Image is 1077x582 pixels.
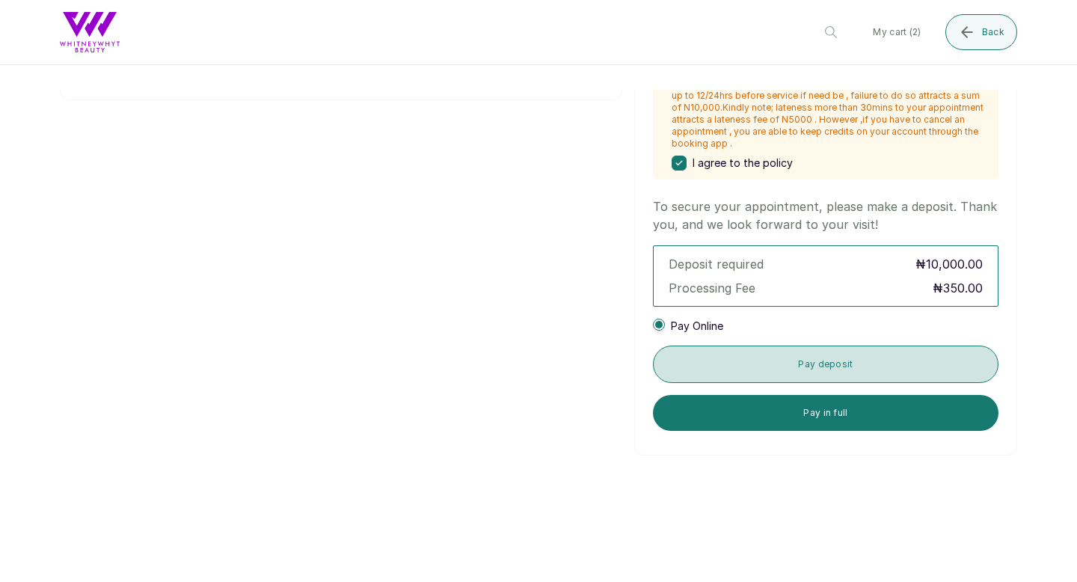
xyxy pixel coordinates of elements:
[653,346,998,383] button: Pay deposit
[693,156,793,171] span: I agree to the policy
[671,319,723,334] span: Pay Online
[945,14,1017,50] button: Back
[669,279,755,297] p: Processing Fee
[653,395,998,431] button: Pay in full
[933,279,983,297] span: ₦350.00
[915,255,983,273] span: ₦10,000.00
[982,26,1004,38] span: Back
[60,12,120,52] img: business logo
[669,255,764,273] p: Deposit required
[653,197,998,233] p: To secure your appointment, please make a deposit. Thank you, and we look forward to your visit!
[672,78,989,150] p: BOOKING / CANCELLATION POLICY .Appointments can be rescheduled up to 12/24hrs before service if n...
[861,14,933,50] button: My cart (2)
